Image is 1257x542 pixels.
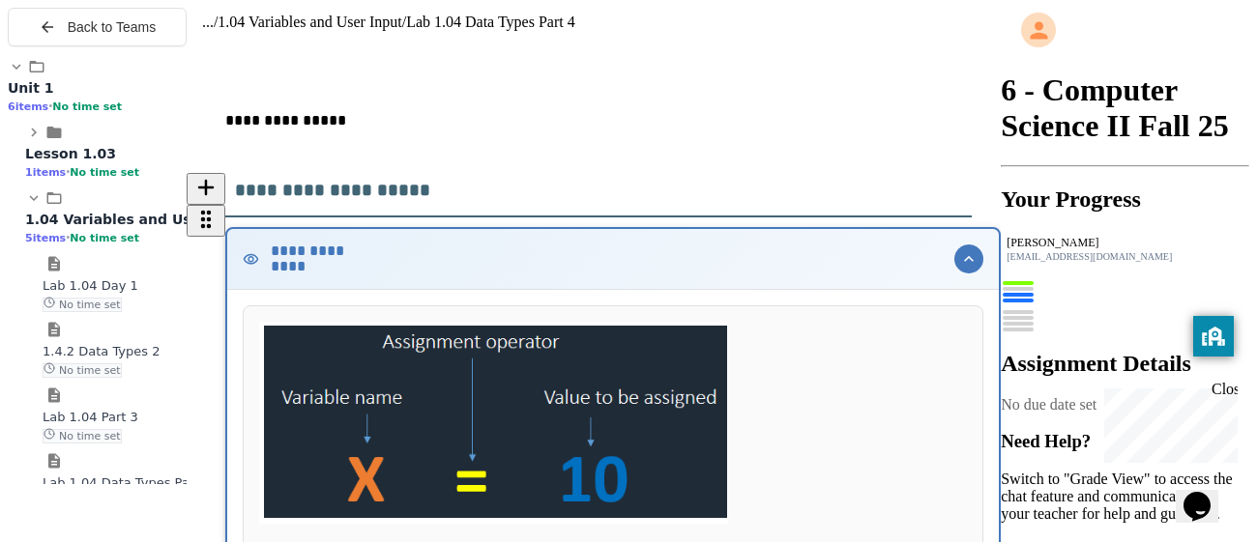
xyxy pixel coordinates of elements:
[43,344,160,358] span: 1.4.2 Data Types 2
[1001,186,1249,213] h2: Your Progress
[25,232,66,244] span: 5 items
[202,14,214,30] span: ...
[25,146,116,161] span: Lesson 1.03
[52,100,122,113] span: No time set
[214,14,218,30] span: /
[70,232,139,244] span: No time set
[43,298,122,312] span: No time set
[43,410,138,424] span: Lab 1.04 Part 3
[1007,251,1243,262] div: [EMAIL_ADDRESS][DOMAIN_NAME]
[43,278,138,293] span: Lab 1.04 Day 1
[8,100,48,113] span: 6 items
[1007,236,1243,250] div: [PERSON_NAME]
[1001,471,1249,523] p: Switch to "Grade View" to access the chat feature and communicate with your teacher for help and ...
[43,363,122,378] span: No time set
[66,165,70,179] span: •
[25,212,252,227] span: 1.04 Variables and User Input
[402,14,406,30] span: /
[1001,72,1249,144] h1: 6 - Computer Science II Fall 25
[1096,381,1238,463] iframe: chat widget
[48,100,52,113] span: •
[406,14,575,30] span: Lab 1.04 Data Types Part 4
[25,166,66,179] span: 1 items
[218,14,401,30] span: 1.04 Variables and User Input
[1001,431,1249,452] h3: Need Help?
[43,475,212,490] span: Lab 1.04 Data Types Part 4
[70,166,139,179] span: No time set
[1001,8,1249,52] div: My Account
[8,80,53,96] span: Unit 1
[8,8,133,123] div: Chat with us now!Close
[8,8,187,46] button: Back to Teams
[1001,351,1249,377] h2: Assignment Details
[43,429,122,443] span: No time set
[68,19,157,35] span: Back to Teams
[1001,396,1249,414] div: No due date set
[1176,465,1238,523] iframe: chat widget
[66,231,70,244] span: •
[1193,316,1234,357] button: privacy banner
